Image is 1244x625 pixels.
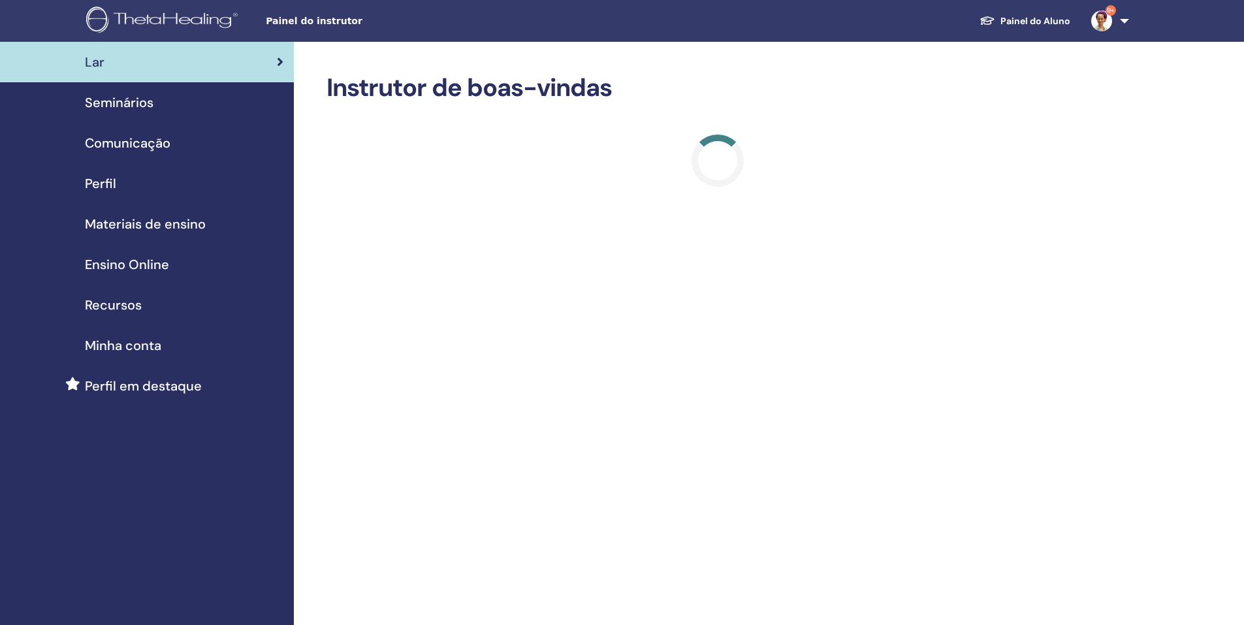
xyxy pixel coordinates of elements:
[85,255,169,274] span: Ensino Online
[85,93,153,112] span: Seminários
[969,9,1081,33] a: Painel do Aluno
[85,174,116,193] span: Perfil
[85,295,142,315] span: Recursos
[86,7,242,36] img: logo.png
[85,133,170,153] span: Comunicação
[1106,5,1116,16] span: 9+
[327,73,1109,103] h2: Instrutor de boas-vindas
[1091,10,1112,31] img: default.jpg
[266,14,462,28] span: Painel do instrutor
[85,376,202,396] span: Perfil em destaque
[85,52,104,72] span: Lar
[85,214,206,234] span: Materiais de ensino
[980,15,995,26] img: graduation-cap-white.svg
[85,336,161,355] span: Minha conta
